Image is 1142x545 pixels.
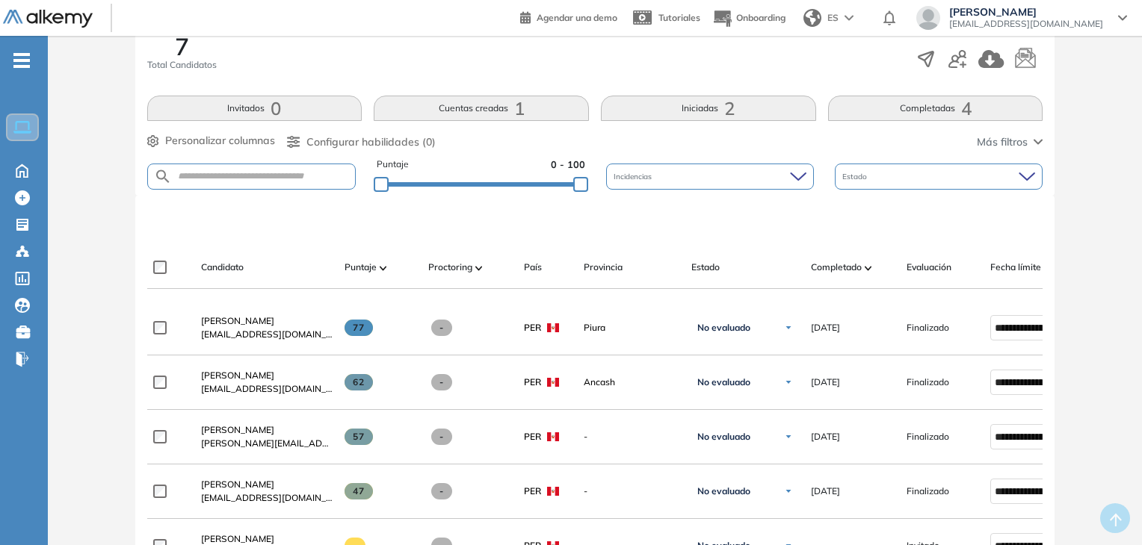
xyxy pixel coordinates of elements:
[537,12,617,23] span: Agendar una demo
[977,134,1043,150] button: Más filtros
[165,133,275,149] span: Personalizar columnas
[201,315,274,326] span: [PERSON_NAME]
[431,429,453,445] span: -
[201,261,244,274] span: Candidato
[990,261,1041,274] span: Fecha límite
[147,133,275,149] button: Personalizar columnas
[345,320,374,336] span: 77
[345,429,374,445] span: 57
[697,322,750,334] span: No evaluado
[147,58,217,72] span: Total Candidatos
[524,321,541,334] span: PER
[784,323,793,332] img: Ícono de flecha
[697,376,750,388] span: No evaluado
[374,96,589,121] button: Cuentas creadas1
[811,430,840,443] span: [DATE]
[201,424,274,435] span: [PERSON_NAME]
[520,7,617,25] a: Agendar una demo
[428,261,472,274] span: Proctoring
[431,374,453,390] span: -
[201,370,274,381] span: [PERSON_NAME]
[803,9,821,27] img: world
[287,134,436,150] button: Configurar habilidades (0)
[306,134,436,150] span: Configurar habilidades (0)
[907,376,949,389] span: Finalizado
[551,158,585,172] span: 0 - 100
[811,261,862,274] span: Completado
[614,171,655,182] span: Incidencias
[658,12,700,23] span: Tutoriales
[377,158,409,172] span: Puntaje
[524,261,542,274] span: País
[811,376,840,389] span: [DATE]
[201,328,333,341] span: [EMAIL_ADDRESS][DOMAIN_NAME]
[584,321,679,334] span: Piura
[547,487,559,496] img: PER
[201,314,333,328] a: [PERSON_NAME]
[697,485,750,497] span: No evaluado
[547,378,559,387] img: PER
[345,374,374,390] span: 62
[3,10,93,28] img: Logo
[811,485,840,498] span: [DATE]
[949,18,1103,30] span: [EMAIL_ADDRESS][DOMAIN_NAME]
[201,369,333,382] a: [PERSON_NAME]
[784,378,793,387] img: Ícono de flecha
[907,485,949,498] span: Finalizado
[712,2,785,34] button: Onboarding
[201,533,274,544] span: [PERSON_NAME]
[154,167,172,186] img: SEARCH_ALT
[865,266,872,270] img: [missing "en.ARROW_ALT" translation]
[524,430,541,443] span: PER
[475,266,483,270] img: [missing "en.ARROW_ALT" translation]
[345,261,377,274] span: Puntaje
[201,479,274,490] span: [PERSON_NAME]
[201,423,333,437] a: [PERSON_NAME]
[977,134,1028,150] span: Más filtros
[201,491,333,505] span: [EMAIL_ADDRESS][DOMAIN_NAME]
[842,171,870,182] span: Estado
[524,485,541,498] span: PER
[380,266,387,270] img: [missing "en.ARROW_ALT" translation]
[547,432,559,441] img: PER
[431,483,453,499] span: -
[907,261,951,274] span: Evaluación
[907,321,949,334] span: Finalizado
[345,483,374,499] span: 47
[201,478,333,491] a: [PERSON_NAME]
[201,382,333,396] span: [EMAIL_ADDRESS][DOMAIN_NAME]
[601,96,816,121] button: Iniciadas2
[835,163,1043,190] div: Estado
[584,261,623,274] span: Provincia
[697,431,750,443] span: No evaluado
[784,487,793,496] img: Ícono de flecha
[147,96,362,121] button: Invitados0
[828,96,1043,121] button: Completadas4
[431,320,453,336] span: -
[827,11,839,25] span: ES
[584,430,679,443] span: -
[736,12,785,23] span: Onboarding
[949,6,1103,18] span: [PERSON_NAME]
[907,430,949,443] span: Finalizado
[845,15,854,21] img: arrow
[547,323,559,332] img: PER
[584,376,679,389] span: Ancash
[201,437,333,450] span: [PERSON_NAME][EMAIL_ADDRESS][DOMAIN_NAME]
[175,34,189,58] span: 7
[691,261,720,274] span: Estado
[13,59,30,62] i: -
[584,485,679,498] span: -
[524,376,541,389] span: PER
[784,432,793,441] img: Ícono de flecha
[811,321,840,334] span: [DATE]
[606,163,814,190] div: Incidencias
